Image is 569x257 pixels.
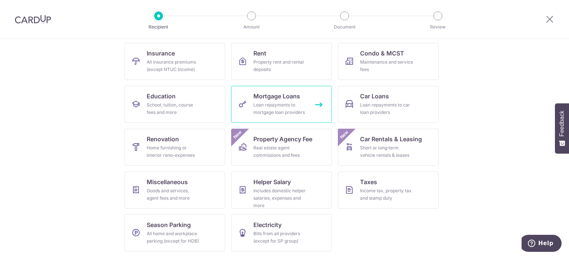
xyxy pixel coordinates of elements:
a: Car Rentals & LeasingShort or long‑term vehicle rentals & leasesNew [338,129,439,166]
span: Feedback [559,111,565,136]
div: All home and workplace parking (except for HDB) [147,230,200,245]
div: Home furnishing or interior reno-expenses [147,144,200,159]
span: Mortgage Loans [253,92,300,101]
span: Taxes [360,177,377,186]
a: Helper SalaryIncludes domestic helper salaries, expenses and more [231,172,332,209]
iframe: Opens a widget where you can find more information [522,235,562,253]
span: Property Agency Fee [253,135,312,143]
a: TaxesIncome tax, property tax and stamp duty [338,172,439,209]
div: Loan repayments to car loan providers [360,101,413,116]
a: Mortgage LoansLoan repayments to mortgage loan providers [231,86,332,123]
span: Condo & MCST [360,49,404,58]
div: School, tuition, course fees and more [147,101,200,116]
span: Rent [253,49,266,58]
div: Bills from all providers (except for SP group) [253,230,307,245]
p: Review [410,23,465,31]
span: Electricity [253,220,282,229]
div: All insurance premiums (except NTUC Income) [147,58,200,73]
a: EducationSchool, tuition, course fees and more [124,86,225,123]
a: InsuranceAll insurance premiums (except NTUC Income) [124,43,225,80]
div: Real estate agent commissions and fees [253,144,307,159]
a: RentProperty rent and rental deposits [231,43,332,80]
p: Amount [224,23,279,31]
span: Insurance [147,49,175,58]
div: Goods and services, agent fees and more [147,187,200,202]
span: Car Rentals & Leasing [360,135,422,143]
p: Recipient [131,23,186,31]
button: Feedback - Show survey [555,103,569,153]
img: CardUp [15,15,51,24]
a: ElectricityBills from all providers (except for SP group) [231,214,332,251]
p: Document [317,23,372,31]
div: Maintenance and service fees [360,58,413,73]
a: RenovationHome furnishing or interior reno-expenses [124,129,225,166]
div: Property rent and rental deposits [253,58,307,73]
span: New [232,129,244,141]
a: Property Agency FeeReal estate agent commissions and feesNew [231,129,332,166]
span: New [338,129,350,141]
span: Education [147,92,176,101]
div: Loan repayments to mortgage loan providers [253,101,307,116]
span: Car Loans [360,92,389,101]
span: Renovation [147,135,179,143]
a: Car LoansLoan repayments to car loan providers [338,86,439,123]
span: Season Parking [147,220,191,229]
span: Miscellaneous [147,177,188,186]
div: Short or long‑term vehicle rentals & leases [360,144,413,159]
div: Income tax, property tax and stamp duty [360,187,413,202]
a: Condo & MCSTMaintenance and service fees [338,43,439,80]
a: Season ParkingAll home and workplace parking (except for HDB) [124,214,225,251]
div: Includes domestic helper salaries, expenses and more [253,187,307,209]
span: Helper Salary [253,177,291,186]
a: MiscellaneousGoods and services, agent fees and more [124,172,225,209]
